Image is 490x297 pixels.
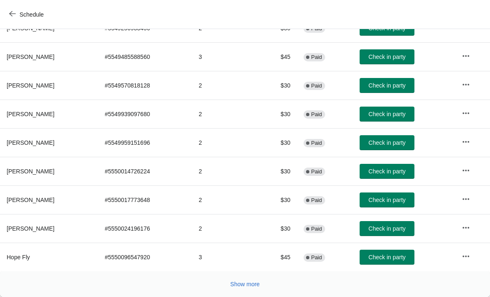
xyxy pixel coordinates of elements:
[192,157,256,185] td: 2
[360,49,414,64] button: Check in party
[7,254,30,260] span: Hope Fly
[368,111,405,117] span: Check in party
[98,243,192,271] td: # 5550096547920
[98,157,192,185] td: # 5550014726224
[311,111,322,118] span: Paid
[7,111,54,117] span: [PERSON_NAME]
[368,225,405,232] span: Check in party
[368,54,405,60] span: Check in party
[7,139,54,146] span: [PERSON_NAME]
[98,128,192,157] td: # 5549959151696
[230,281,260,287] span: Show more
[192,71,256,100] td: 2
[192,243,256,271] td: 3
[98,42,192,71] td: # 5549485588560
[256,42,297,71] td: $45
[311,168,322,175] span: Paid
[256,128,297,157] td: $30
[256,157,297,185] td: $30
[256,243,297,271] td: $45
[311,197,322,204] span: Paid
[311,83,322,89] span: Paid
[192,214,256,243] td: 2
[7,225,54,232] span: [PERSON_NAME]
[256,185,297,214] td: $30
[360,192,414,207] button: Check in party
[368,197,405,203] span: Check in party
[360,135,414,150] button: Check in party
[192,100,256,128] td: 2
[192,128,256,157] td: 2
[256,100,297,128] td: $30
[311,140,322,146] span: Paid
[98,71,192,100] td: # 5549570818128
[98,214,192,243] td: # 5550024196176
[360,164,414,179] button: Check in party
[360,107,414,122] button: Check in party
[368,254,405,260] span: Check in party
[360,250,414,265] button: Check in party
[311,226,322,232] span: Paid
[7,168,54,175] span: [PERSON_NAME]
[360,221,414,236] button: Check in party
[20,11,44,18] span: Schedule
[311,54,322,61] span: Paid
[192,42,256,71] td: 3
[256,71,297,100] td: $30
[227,277,263,292] button: Show more
[192,185,256,214] td: 2
[360,78,414,93] button: Check in party
[256,214,297,243] td: $30
[368,168,405,175] span: Check in party
[4,7,50,22] button: Schedule
[368,82,405,89] span: Check in party
[98,185,192,214] td: # 5550017773648
[7,82,54,89] span: [PERSON_NAME]
[98,100,192,128] td: # 5549939097680
[7,197,54,203] span: [PERSON_NAME]
[7,54,54,60] span: [PERSON_NAME]
[311,254,322,261] span: Paid
[368,139,405,146] span: Check in party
